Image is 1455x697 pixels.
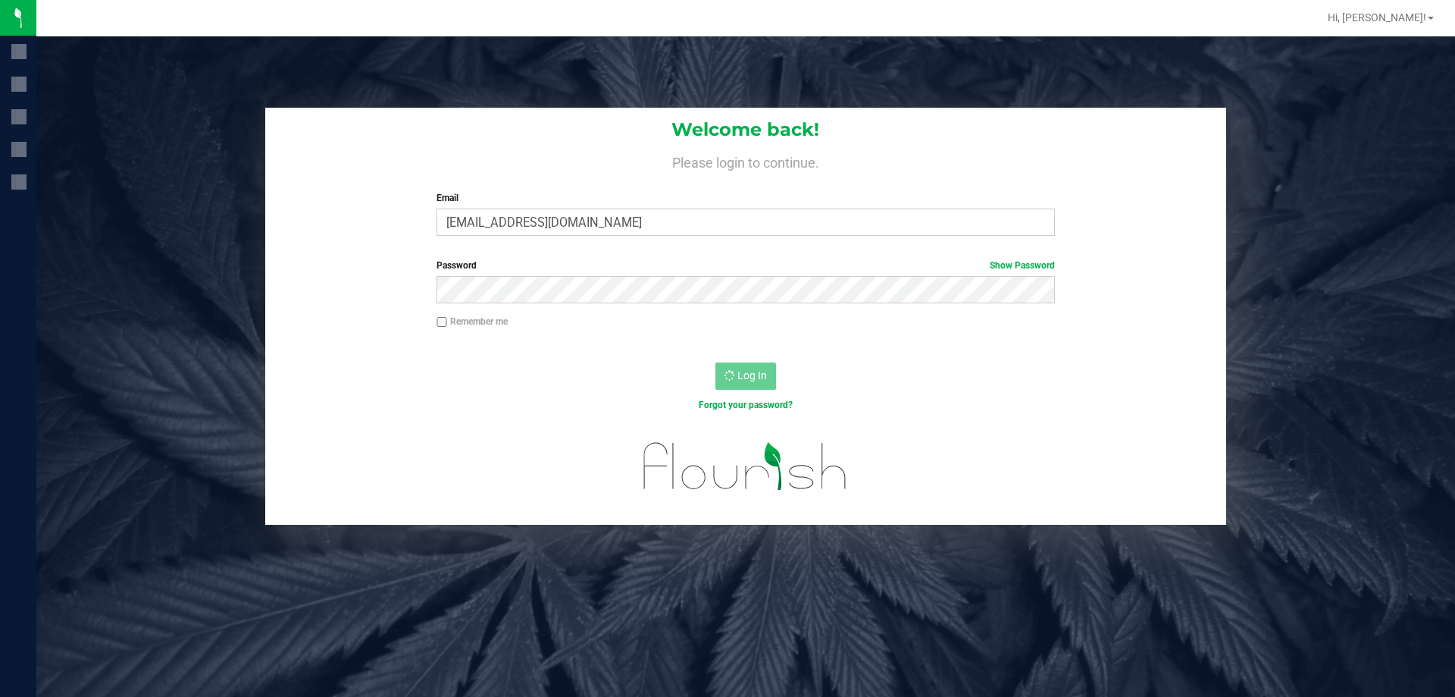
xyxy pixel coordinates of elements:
[1328,11,1426,24] span: Hi, [PERSON_NAME]!
[715,363,776,390] button: Log In
[436,317,447,328] input: Remember me
[265,120,1226,140] h1: Welcome back!
[436,191,1054,205] label: Email
[265,152,1226,170] h4: Please login to continue.
[737,369,767,381] span: Log In
[990,260,1055,271] a: Show Password
[625,428,865,505] img: flourish_logo.svg
[699,400,793,410] a: Forgot your password?
[436,260,477,271] span: Password
[436,315,508,328] label: Remember me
